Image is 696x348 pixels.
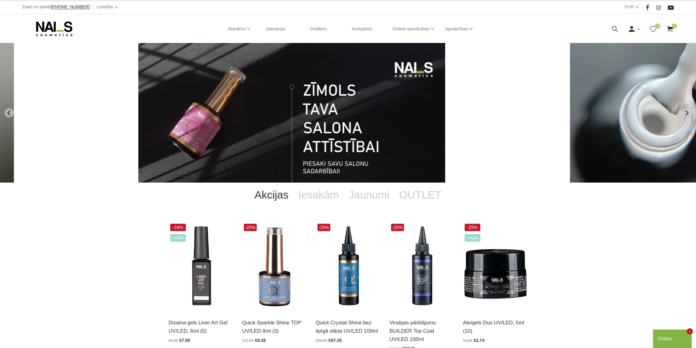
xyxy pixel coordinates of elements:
a: Jaunumi [344,183,394,207]
span: | [93,3,94,11]
span: €3.65 [463,338,472,343]
a: EUR [625,3,634,10]
a: Iesakām [294,183,344,207]
span: -25% [391,224,404,231]
a: 0 [649,25,657,33]
a: Manikīrs [228,17,246,41]
span: -25% [244,224,257,231]
span: -24% [170,224,186,231]
span: €2.74 [474,338,485,343]
a: Vaksācija [261,14,290,44]
span: -25% [317,224,331,231]
iframe: chat widget [653,328,693,348]
li: 13 of 13 [139,43,556,183]
a: [PHONE_NUMBER] [51,5,90,9]
a: 0 [666,25,674,33]
span: -25% [465,224,481,231]
a: Akrigels Duo UV/LED, 5ml (10) [463,319,528,335]
img: Kas ir AKRIGELS “DUO GEL” un kādas problēmas tas risina?• Tas apvieno ērti modelējamā akrigela un... [463,222,528,311]
div: Zvani un pasūti [22,3,90,11]
span: +Video [465,234,481,242]
a: Quick Crystal Shine bez lipīgā slāņa UV/LED 100ml [316,319,380,335]
a: Dizaina gels Liner Art Gel UV/LED, 6ml (5) [169,319,233,335]
a: Latviešu [97,3,113,10]
button: Next slide [682,108,691,118]
a: Quick Sparkle Shine TOP UV/LED 8ml (3) [242,319,307,335]
span: €9.90 [169,338,178,343]
span: €89.80 [316,338,327,343]
span: [PHONE_NUMBER] [51,4,90,9]
a: Apmācības [445,17,468,41]
span: €7.50 [179,338,190,343]
span: €12.50 [242,338,254,343]
img: Liner Art Gel - UV/LED dizaina gels smalku, vienmērīgu, pigmentētu līniju zīmēšanai.Lielisks palī... [169,222,233,311]
span: +Video [170,234,186,242]
img: Builder Top virsējais pārklājums bez lipīgā slāņa gēllakas/gēla pārklājuma izlīdzināšanai un nost... [390,222,454,311]
button: Previous slide [5,108,14,118]
span: 0 [672,24,677,29]
img: Virsējais pārklājums bez lipīgā slāņa ar mirdzuma efektu.Pieejami 3 veidi:* Starlight - ar smalkā... [242,222,307,311]
span: €67.35 [329,338,342,343]
a: Online apmācības [392,17,429,41]
a: Komplekti [347,14,377,44]
a: Akcijas [250,183,294,207]
a: Virsējais pārklājums BUILDER Top Coat UV/LED 100ml [390,319,454,344]
a: Pedikīrs [305,14,332,44]
span: 0 [655,24,660,29]
img: Virsējais pārklājums bez lipīgā slāņa un UV zilā pārklājuma. Nodrošina izcilu spīdumu manikīram l... [316,222,380,311]
span: | [642,3,643,11]
span: €9.38 [255,338,266,343]
a: OUTLET [394,183,446,207]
